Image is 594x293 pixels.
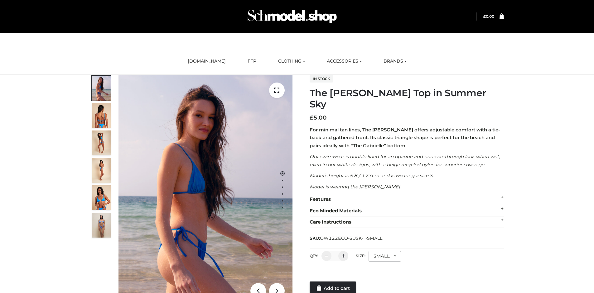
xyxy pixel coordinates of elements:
[310,154,500,168] em: Our swimwear is double lined for an opaque and non-see-through look when wet, even in our white d...
[320,235,382,241] span: OW122ECO-SUSK-_-SMALL
[92,213,111,238] img: SSVC.jpg
[243,54,261,68] a: FFP
[310,127,500,149] strong: For minimal tan lines, The [PERSON_NAME] offers adjustable comfort with a tie-back and gathered f...
[483,14,494,19] a: £0.00
[310,253,318,258] label: QTY:
[310,205,504,217] div: Eco Minded Materials
[310,75,333,83] span: In stock
[379,54,411,68] a: BRANDS
[183,54,230,68] a: [DOMAIN_NAME]
[483,14,494,19] bdi: 0.00
[92,185,111,210] img: 2.Alex-top_CN-1-1-2.jpg
[310,172,433,178] em: Model’s height is 5’8 / 173cm and is wearing a size S.
[245,4,339,29] img: Schmodel Admin 964
[483,14,486,19] span: £
[322,54,366,68] a: ACCESSORIES
[310,114,313,121] span: £
[310,194,504,205] div: Features
[310,234,383,242] span: SKU:
[92,158,111,183] img: 3.Alex-top_CN-1-1-2.jpg
[92,76,111,101] img: 1.Alex-top_SS-1_4464b1e7-c2c9-4e4b-a62c-58381cd673c0-1.jpg
[92,130,111,155] img: 4.Alex-top_CN-1-1-2.jpg
[369,251,401,262] div: SMALL
[310,216,504,228] div: Care instructions
[92,103,111,128] img: 5.Alex-top_CN-1-1_1-1.jpg
[310,184,400,190] em: Model is wearing the [PERSON_NAME]
[310,114,327,121] bdi: 5.00
[356,253,365,258] label: Size:
[310,87,504,110] h1: The [PERSON_NAME] Top in Summer Sky
[273,54,310,68] a: CLOTHING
